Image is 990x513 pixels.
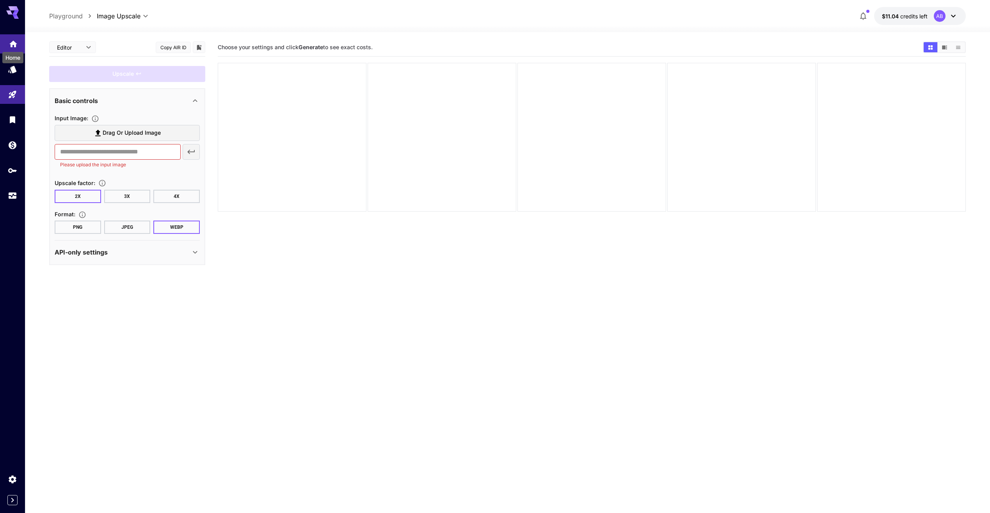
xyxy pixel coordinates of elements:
b: Generate [299,44,323,50]
div: Playground [8,90,17,100]
button: Expand sidebar [7,495,18,505]
div: Models [8,62,17,72]
p: API-only settings [55,248,108,257]
div: Usage [8,191,17,201]
span: Image Upscale [97,11,140,21]
div: Show images in grid viewShow images in video viewShow images in list view [923,41,966,53]
button: Show images in grid view [924,42,937,52]
span: Drag or upload image [103,128,161,138]
div: Settings [8,474,17,484]
div: Home [9,37,18,46]
button: Show images in list view [951,42,965,52]
div: API Keys [8,166,17,175]
div: API-only settings [55,243,200,262]
button: Add to library [196,43,203,52]
button: Copy AIR ID [156,42,191,53]
span: Upscale factor : [55,180,95,186]
button: 3X [104,190,151,203]
button: 4X [153,190,200,203]
button: 2X [55,190,101,203]
span: Format : [55,211,75,217]
span: $11.04 [882,13,900,20]
span: Input Image : [55,115,88,121]
button: PNG [55,221,101,234]
div: Library [8,115,17,125]
button: Show images in video view [938,42,951,52]
div: $11.03926 [882,12,928,20]
div: Please fill the prompt [49,66,205,82]
button: WEBP [153,221,200,234]
button: $11.03926AB [874,7,966,25]
button: Specifies the input image to be processed. [88,115,102,123]
nav: breadcrumb [49,11,97,21]
p: Basic controls [55,96,98,105]
div: Home [2,52,23,63]
span: Choose your settings and click to see exact costs. [218,44,373,50]
div: Wallet [8,140,17,150]
button: JPEG [104,221,151,234]
a: Playground [49,11,83,21]
span: Editor [57,43,81,52]
label: Drag or upload image [55,125,200,141]
button: Choose the level of upscaling to be performed on the image. [95,179,109,187]
button: Choose the file format for the output image. [75,211,89,219]
div: Basic controls [55,91,200,110]
div: AB [934,10,946,22]
span: credits left [900,13,928,20]
p: Please upload the input image [60,161,175,169]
